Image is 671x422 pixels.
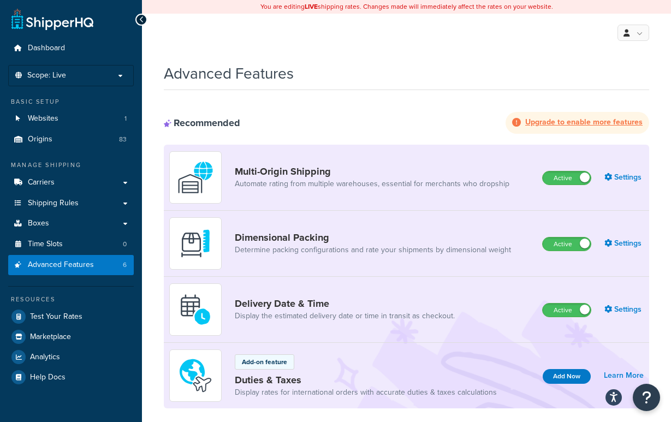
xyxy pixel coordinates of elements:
div: Recommended [164,117,240,129]
span: Advanced Features [28,260,94,270]
button: Open Resource Center [633,384,660,411]
button: Add Now [543,369,591,384]
a: Settings [604,236,644,251]
img: icon-duo-feat-landed-cost-7136b061.png [176,356,215,395]
span: 83 [119,135,127,144]
a: Automate rating from multiple warehouses, essential for merchants who dropship [235,179,509,189]
a: Websites1 [8,109,134,129]
img: WatD5o0RtDAAAAAElFTkSuQmCC [176,158,215,197]
img: DTVBYsAAAAAASUVORK5CYII= [176,224,215,263]
a: Time Slots0 [8,234,134,254]
a: Determine packing configurations and rate your shipments by dimensional weight [235,245,511,255]
a: Origins83 [8,129,134,150]
a: Shipping Rules [8,193,134,213]
label: Active [543,171,591,185]
li: Time Slots [8,234,134,254]
span: Time Slots [28,240,63,249]
a: Test Your Rates [8,307,134,326]
a: Duties & Taxes [235,374,497,386]
a: Settings [604,170,644,185]
span: Help Docs [30,373,66,382]
p: Add-on feature [242,357,287,367]
a: Learn More [604,368,644,383]
div: Basic Setup [8,97,134,106]
a: Delivery Date & Time [235,298,455,310]
a: Boxes [8,213,134,234]
label: Active [543,237,591,251]
h1: Advanced Features [164,63,294,84]
a: Help Docs [8,367,134,387]
span: Carriers [28,178,55,187]
label: Active [543,304,591,317]
a: Dashboard [8,38,134,58]
span: 0 [123,240,127,249]
span: Scope: Live [27,71,66,80]
strong: Upgrade to enable more features [525,116,643,128]
a: Dimensional Packing [235,231,511,243]
a: Advanced Features6 [8,255,134,275]
span: Test Your Rates [30,312,82,322]
span: Analytics [30,353,60,362]
a: Analytics [8,347,134,367]
li: Websites [8,109,134,129]
a: Display the estimated delivery date or time in transit as checkout. [235,311,455,322]
span: Websites [28,114,58,123]
span: Dashboard [28,44,65,53]
b: LIVE [305,2,318,11]
span: Marketplace [30,332,71,342]
span: Boxes [28,219,49,228]
span: Origins [28,135,52,144]
span: 6 [123,260,127,270]
span: 1 [124,114,127,123]
div: Manage Shipping [8,161,134,170]
span: Shipping Rules [28,199,79,208]
img: gfkeb5ejjkALwAAAABJRU5ErkJggg== [176,290,215,329]
li: Origins [8,129,134,150]
li: Advanced Features [8,255,134,275]
a: Carriers [8,173,134,193]
a: Display rates for international orders with accurate duties & taxes calculations [235,387,497,398]
a: Marketplace [8,327,134,347]
div: Resources [8,295,134,304]
a: Multi-Origin Shipping [235,165,509,177]
a: Settings [604,302,644,317]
